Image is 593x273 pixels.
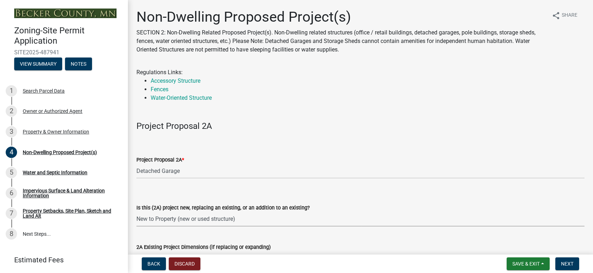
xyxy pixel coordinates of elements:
[151,86,168,93] a: Fences
[561,261,573,267] span: Next
[6,126,17,137] div: 3
[65,58,92,70] button: Notes
[65,61,92,67] wm-modal-confirm: Notes
[6,105,17,117] div: 2
[14,58,62,70] button: View Summary
[14,9,117,18] img: Becker County, Minnesota
[23,109,82,114] div: Owner or Authorized Agent
[6,85,17,97] div: 1
[546,9,583,22] button: shareShare
[136,68,584,102] div: Regulations Links:
[151,94,212,101] a: Water-Oriented Structure
[512,261,540,267] span: Save & Exit
[14,26,122,46] h4: Zoning-Site Permit Application
[136,9,546,26] h1: Non-Dwelling Proposed Project(s)
[151,77,200,84] a: Accessory Structure
[169,257,200,270] button: Discard
[507,257,550,270] button: Save & Exit
[23,208,117,218] div: Property Setbacks, Site Plan, Sketch and Land Alt
[147,261,160,267] span: Back
[562,11,577,20] span: Share
[136,158,184,163] label: Project Proposal 2A
[23,170,87,175] div: Water and Septic Information
[23,188,117,198] div: Impervious Surface & Land Alteration Information
[6,167,17,178] div: 5
[6,228,17,240] div: 8
[6,253,117,267] a: Estimated Fees
[23,150,97,155] div: Non-Dwelling Proposed Project(s)
[552,11,560,20] i: share
[14,61,62,67] wm-modal-confirm: Summary
[142,257,166,270] button: Back
[6,208,17,219] div: 7
[23,88,65,93] div: Search Parcel Data
[136,206,310,211] label: Is this (2A) project new, replacing an existing, or an addition to an existing?
[136,121,584,131] h4: Project Proposal 2A
[23,129,89,134] div: Property & Owner Information
[6,147,17,158] div: 4
[6,187,17,199] div: 6
[136,245,271,250] label: 2A Existing Project Dimensions (if replacing or expanding)
[555,257,579,270] button: Next
[14,49,114,56] span: SITE2025-487941
[136,28,546,54] p: SECTION 2: Non-Dwelling Related Proposed Project(s). Non-Dwelling related structures (office / re...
